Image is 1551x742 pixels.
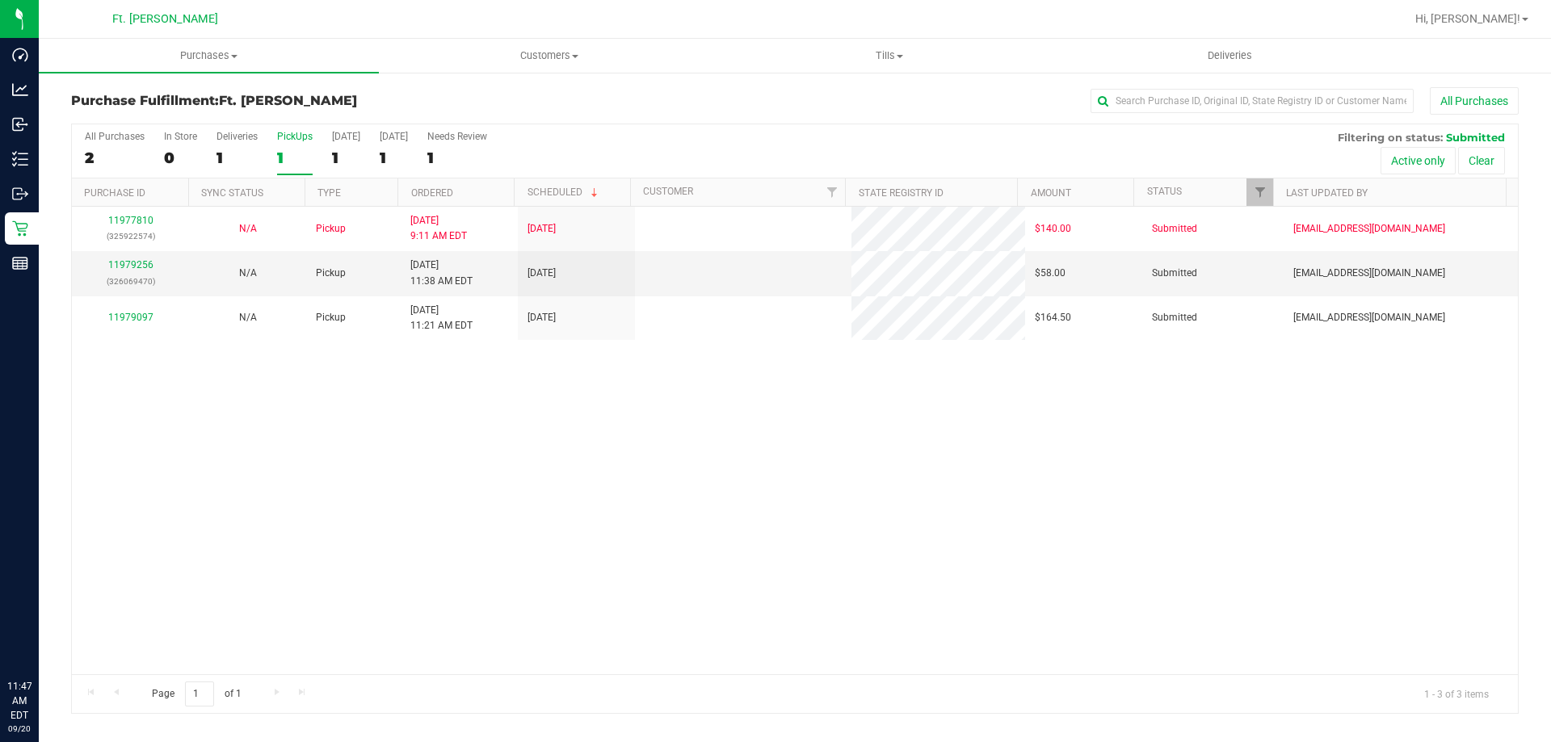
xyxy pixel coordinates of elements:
[1035,266,1066,281] span: $58.00
[316,266,346,281] span: Pickup
[380,131,408,142] div: [DATE]
[216,131,258,142] div: Deliveries
[85,131,145,142] div: All Purchases
[1411,681,1502,706] span: 1 - 3 of 3 items
[1186,48,1274,63] span: Deliveries
[112,12,218,26] span: Ft. [PERSON_NAME]
[1152,310,1197,325] span: Submitted
[1430,87,1519,115] button: All Purchases
[818,178,845,206] a: Filter
[277,149,313,167] div: 1
[7,723,32,735] p: 09/20
[380,48,718,63] span: Customers
[528,310,556,325] span: [DATE]
[410,258,473,288] span: [DATE] 11:38 AM EDT
[720,48,1058,63] span: Tills
[12,220,28,237] inline-svg: Retail
[108,259,153,270] a: 11979256
[239,266,257,281] button: N/A
[427,149,487,167] div: 1
[239,267,257,279] span: Not Applicable
[1060,39,1400,73] a: Deliveries
[239,221,257,237] button: N/A
[85,149,145,167] div: 2
[82,274,179,289] p: (326069470)
[239,223,257,234] span: Not Applicable
[39,39,379,73] a: Purchases
[317,187,341,199] a: Type
[12,116,28,132] inline-svg: Inbound
[1246,178,1273,206] a: Filter
[1152,221,1197,237] span: Submitted
[1147,186,1182,197] a: Status
[84,187,145,199] a: Purchase ID
[12,82,28,98] inline-svg: Analytics
[528,187,601,198] a: Scheduled
[1458,147,1505,174] button: Clear
[239,310,257,325] button: N/A
[427,131,487,142] div: Needs Review
[528,221,556,237] span: [DATE]
[1293,221,1445,237] span: [EMAIL_ADDRESS][DOMAIN_NAME]
[528,266,556,281] span: [DATE]
[138,681,254,706] span: Page of 1
[239,312,257,323] span: Not Applicable
[1415,12,1520,25] span: Hi, [PERSON_NAME]!
[1035,310,1071,325] span: $164.50
[108,312,153,323] a: 11979097
[411,187,453,199] a: Ordered
[185,681,214,706] input: 1
[1152,266,1197,281] span: Submitted
[1091,89,1414,113] input: Search Purchase ID, Original ID, State Registry ID or Customer Name...
[219,93,357,108] span: Ft. [PERSON_NAME]
[332,131,360,142] div: [DATE]
[410,213,467,244] span: [DATE] 9:11 AM EDT
[1286,187,1368,199] a: Last Updated By
[316,221,346,237] span: Pickup
[12,186,28,202] inline-svg: Outbound
[1381,147,1456,174] button: Active only
[332,149,360,167] div: 1
[12,151,28,167] inline-svg: Inventory
[1031,187,1071,199] a: Amount
[1338,131,1443,144] span: Filtering on status:
[39,48,379,63] span: Purchases
[410,303,473,333] span: [DATE] 11:21 AM EDT
[164,149,197,167] div: 0
[71,94,553,108] h3: Purchase Fulfillment:
[379,39,719,73] a: Customers
[1293,266,1445,281] span: [EMAIL_ADDRESS][DOMAIN_NAME]
[719,39,1059,73] a: Tills
[12,255,28,271] inline-svg: Reports
[1035,221,1071,237] span: $140.00
[108,215,153,226] a: 11977810
[16,613,65,661] iframe: Resource center
[643,186,693,197] a: Customer
[164,131,197,142] div: In Store
[1446,131,1505,144] span: Submitted
[7,679,32,723] p: 11:47 AM EDT
[216,149,258,167] div: 1
[380,149,408,167] div: 1
[82,228,179,244] p: (325922574)
[859,187,944,199] a: State Registry ID
[12,47,28,63] inline-svg: Dashboard
[201,187,263,199] a: Sync Status
[277,131,313,142] div: PickUps
[1293,310,1445,325] span: [EMAIL_ADDRESS][DOMAIN_NAME]
[316,310,346,325] span: Pickup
